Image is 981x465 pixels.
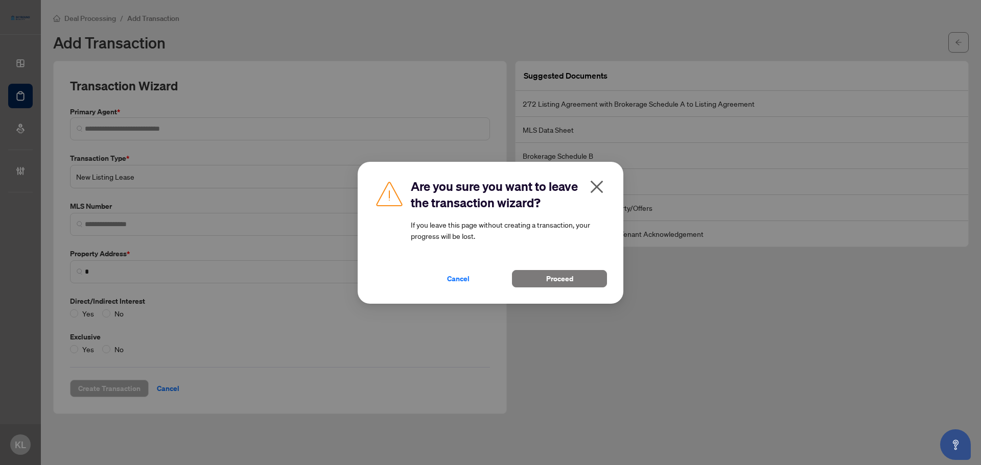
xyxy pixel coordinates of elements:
span: Proceed [546,271,573,287]
button: Proceed [512,270,607,287]
button: Cancel [411,270,506,287]
button: Open asap [940,429,971,460]
span: close [589,179,605,195]
span: Cancel [447,271,470,287]
article: If you leave this page without creating a transaction, your progress will be lost. [411,219,607,241]
h2: Are you sure you want to leave the transaction wizard? [411,178,607,211]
